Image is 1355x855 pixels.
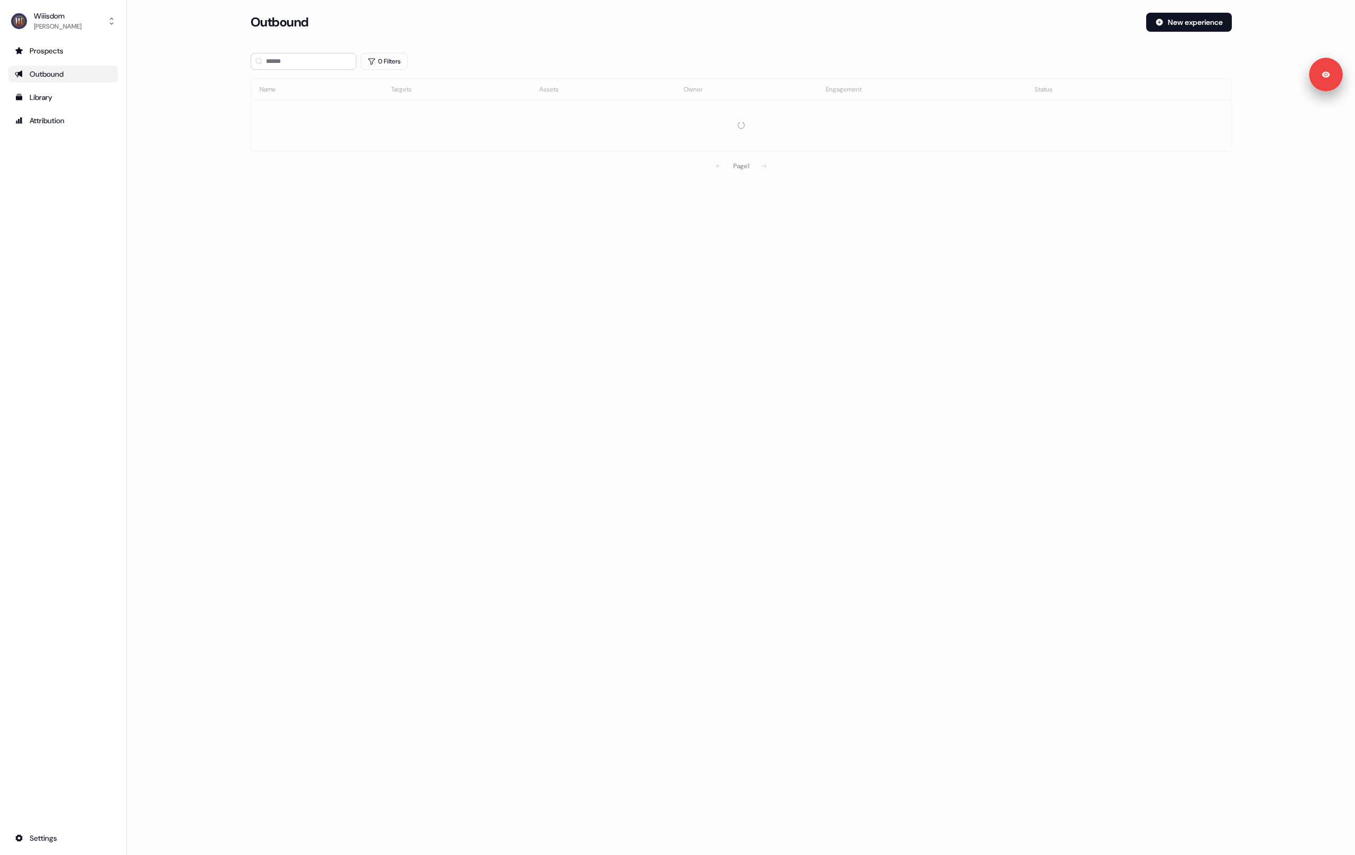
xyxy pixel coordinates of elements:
div: [PERSON_NAME] [34,21,81,32]
button: New experience [1146,13,1232,32]
div: Settings [15,833,112,843]
a: Go to templates [8,89,118,106]
div: Outbound [15,69,112,79]
div: Wiiisdom [34,11,81,21]
div: Attribution [15,115,112,126]
div: Library [15,92,112,103]
a: Go to prospects [8,42,118,59]
button: 0 Filters [361,53,408,70]
button: Wiiisdom[PERSON_NAME] [8,8,118,34]
h3: Outbound [251,14,309,30]
a: Go to attribution [8,112,118,129]
div: Prospects [15,45,112,56]
a: Go to integrations [8,830,118,847]
a: Go to outbound experience [8,66,118,82]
